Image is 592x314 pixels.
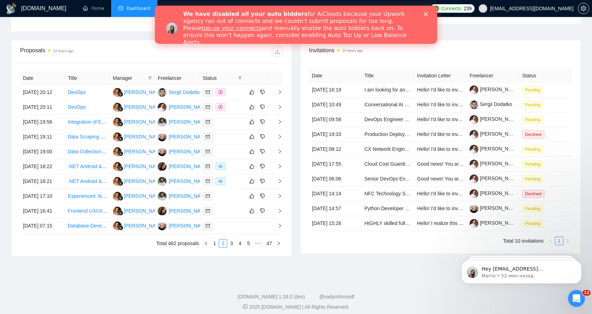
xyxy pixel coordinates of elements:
td: [DATE] 19:11 [20,130,65,144]
p: Message from Mariia, sent 52 мин назад [31,27,122,34]
div: [PERSON_NAME] [124,222,164,230]
iframe: Intercom live chat [568,290,585,307]
img: MV [113,147,122,156]
span: mail [206,135,210,139]
a: [PERSON_NAME] [470,116,520,122]
span: ••• [253,239,264,248]
li: 5 [244,239,253,248]
span: right [272,105,282,109]
a: [PERSON_NAME] [470,190,520,196]
button: like [248,118,256,126]
img: gigradar-bm.png [118,166,123,171]
img: MV [113,221,122,230]
a: DevOps [68,89,86,95]
button: Свернуть окно [212,3,225,16]
time: 14 hours ago [53,49,73,53]
button: go back [5,3,18,16]
img: AP [158,147,167,156]
a: Cloud Cost Guardrails Engineer (AWS & GCP) — Hard Budget Enforcement (Zoom Project) [364,161,566,167]
img: OM [158,118,167,126]
span: user [481,6,485,11]
img: MV [113,162,122,171]
span: filter [236,73,243,83]
img: gigradar-bm.png [118,225,123,230]
a: 5 [244,239,252,247]
td: Integration of EEG Data with VR for Stroke/TBI Rehabilitation [65,115,110,130]
img: c1I4cW3tXLx3YbyfSnzDfrd8-gOUMXq84ADUd_-omsFvdP7x21P59oDbabbOPey8iE [470,85,478,94]
div: Proposals [20,46,152,57]
th: Status [519,69,572,83]
td: [DATE] 10:49 [309,97,362,112]
th: Freelancer [155,71,200,85]
span: mail [206,179,210,183]
a: [DOMAIN_NAME] 1.26.0 (dev) [238,294,305,300]
a: [PERSON_NAME] [470,176,520,181]
div: [PERSON_NAME] [169,103,209,111]
div: Закрыть [225,3,238,16]
span: Manager [113,74,145,82]
div: [PERSON_NAME] [169,192,209,200]
button: dislike [258,88,267,96]
span: eye [218,164,223,168]
a: Integration of EEG Data with VR for Stroke/TBI Rehabilitation [68,119,202,125]
span: smiley reaction [131,241,149,255]
td: Senior DevOps Engineer (GCP/IaC) - Strategic Partner [362,172,414,186]
img: MV [113,103,122,112]
a: Pending [522,206,546,211]
td: Cloud Cost Guardrails Engineer (AWS & GCP) — Hard Budget Enforcement (Zoom Project) [362,157,414,172]
img: Profile image for Mariia [11,17,23,28]
img: MV [113,207,122,215]
a: .NET Android & .NET iOS Mobile App Developer (Not MAUI) [68,164,200,169]
a: Frontend UX/UI Developer Needed for Innovative Project [68,208,192,214]
a: MV[PERSON_NAME] [113,119,164,124]
li: 3 [227,239,236,248]
a: Pending [522,146,546,152]
a: Pending [522,102,546,107]
div: [PERSON_NAME] [169,118,209,126]
img: AP [158,132,167,141]
img: MV [113,88,122,97]
td: [DATE] 09:58 [309,112,362,127]
span: left [549,239,553,243]
span: download [272,49,283,54]
span: Connects: [441,5,462,12]
a: 4 [236,239,244,247]
span: left [204,241,208,245]
a: [PERSON_NAME] [470,146,520,152]
a: Database Developer for MySQL Project [68,223,154,229]
img: gigradar-bm.png [118,181,123,186]
img: DP [158,103,167,112]
span: dislike [260,164,265,169]
button: like [248,103,256,111]
img: gigradar-bm.png [118,92,123,97]
img: c1_dmzTgcx42I1lTd1UGi-cASafTxFuikBacIjJ2kP8ugXmBQ6b1WGeAU4rXnZeKQx [470,204,478,213]
span: Pending [522,116,543,124]
span: Pending [522,220,543,227]
th: Date [20,71,65,85]
button: dislike [258,103,267,111]
button: like [248,162,256,171]
span: like [249,164,254,169]
span: dislike [260,104,265,110]
img: gigradar-bm.png [118,122,123,126]
td: [DATE] 16:19 [309,83,362,97]
span: dislike [260,208,265,214]
a: AP[PERSON_NAME] [158,223,209,228]
span: 😞 [98,241,108,255]
a: @vadymhimself [319,294,354,300]
span: filter [238,76,242,80]
span: neutral face reaction [112,241,131,255]
a: Pending [522,220,546,226]
div: [PERSON_NAME] [124,192,164,200]
span: right [566,239,570,243]
img: gigradar-bm.png [118,196,123,201]
img: MV [113,118,122,126]
span: right [272,119,282,124]
div: message notification from Mariia, 52 мин назад. Hey ceo@aiclouds.io, Looks like your Upwork agenc... [11,15,131,38]
span: Pending [522,205,543,213]
div: [PERSON_NAME] [169,133,209,141]
button: dislike [258,162,267,171]
td: Data Collection from Multiple Websites [65,144,110,159]
td: .NET Android & .NET iOS Mobile App Developer (Not MAUI) [65,159,110,174]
